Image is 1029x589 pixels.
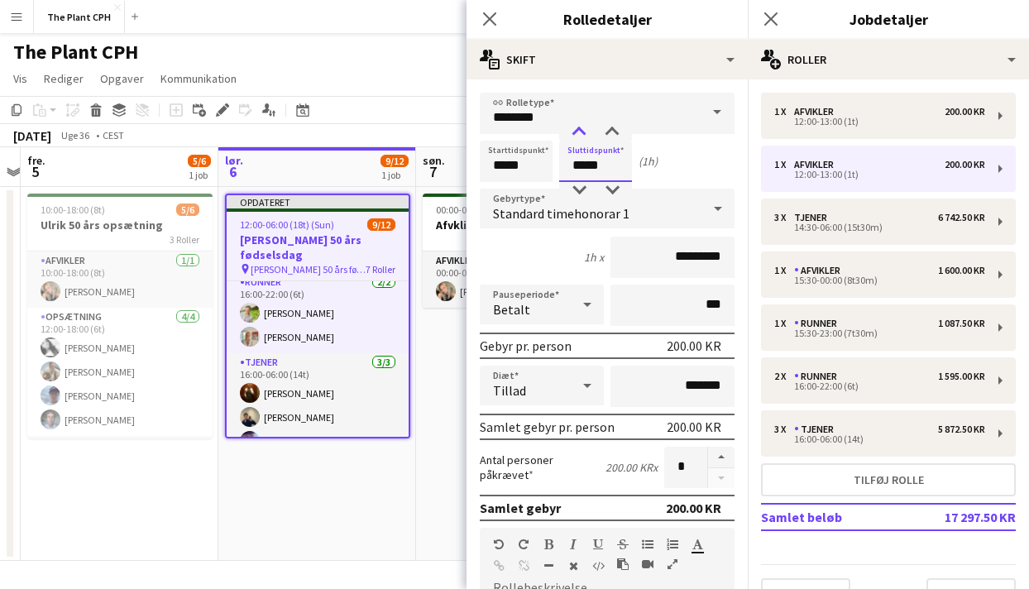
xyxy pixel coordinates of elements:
[27,194,213,438] app-job-card: 10:00-18:00 (8t)5/6Ulrik 50 års opsætning3 RollerAfvikler1/110:00-18:00 (8t)[PERSON_NAME]Opsætnin...
[774,117,985,126] div: 12:00-13:00 (1t)
[667,338,721,354] div: 200.00 KR
[493,205,629,222] span: Standard timehonorar 1
[493,382,526,399] span: Tillad
[642,538,653,551] button: Uordnet liste
[436,204,500,216] span: 00:00-06:00 (6t)
[667,558,678,571] button: Fuld skærm
[774,318,794,329] div: 1 x
[938,424,985,435] div: 5 872.50 KR
[13,127,51,144] div: [DATE]
[921,504,1017,530] td: 17 297.50 KR
[366,263,395,275] span: 7 Roller
[25,162,45,181] span: 5
[518,538,529,551] button: Gentag
[44,71,84,86] span: Rediger
[37,68,90,89] a: Rediger
[41,204,105,216] span: 10:00-18:00 (8t)
[13,40,138,65] h1: The Plant CPH
[467,8,748,30] h3: Rolledetaljer
[639,154,658,169] div: (1h)
[480,500,561,516] div: Samlet gebyr
[227,353,409,457] app-card-role: Tjener3/316:00-06:00 (14t)[PERSON_NAME][PERSON_NAME][PERSON_NAME]
[774,382,985,390] div: 16:00-22:00 (6t)
[543,538,554,551] button: Fed
[667,538,678,551] button: Ordnet liste
[103,129,124,141] div: CEST
[367,218,395,231] span: 9/12
[761,504,921,530] td: Samlet beløb
[794,106,840,117] div: Afvikler
[188,155,211,167] span: 5/6
[480,338,572,354] div: Gebyr pr. person
[642,558,653,571] button: Indsæt video
[543,559,554,572] button: Vandret linje
[100,71,144,86] span: Opgaver
[774,371,794,382] div: 2 x
[774,212,794,223] div: 3 x
[480,453,605,482] label: Antal personer påkrævet
[774,223,985,232] div: 14:30-06:00 (15t30m)
[605,460,658,475] div: 200.00 KR x
[794,212,834,223] div: Tjener
[774,265,794,276] div: 1 x
[154,68,243,89] a: Kommunikation
[666,500,721,516] div: 200.00 KR
[493,538,505,551] button: Fortryd
[708,447,735,468] button: Forøg
[423,194,608,308] app-job-card: 00:00-06:00 (6t)1/1Afvkling efter midnat1 RolleAfvikler (efter midnat)1/100:00-06:00 (6t)[PERSON_...
[423,218,608,232] h3: Afvkling efter midnat
[7,68,34,89] a: Vis
[774,424,794,435] div: 3 x
[592,559,604,572] button: HTML-kode
[27,251,213,308] app-card-role: Afvikler1/110:00-18:00 (8t)[PERSON_NAME]
[227,195,409,208] div: Opdateret
[794,265,847,276] div: Afvikler
[423,251,608,308] app-card-role: Afvikler (efter midnat)1/100:00-06:00 (6t)[PERSON_NAME]
[774,329,985,338] div: 15:30-23:00 (7t30m)
[27,308,213,436] app-card-role: Opsætning4/412:00-18:00 (6t)[PERSON_NAME][PERSON_NAME][PERSON_NAME][PERSON_NAME]
[667,419,721,435] div: 200.00 KR
[27,153,45,168] span: fre.
[748,8,1029,30] h3: Jobdetaljer
[794,424,840,435] div: Tjener
[774,170,985,179] div: 12:00-13:00 (1t)
[794,371,844,382] div: Runner
[34,1,125,33] button: The Plant CPH
[13,71,27,86] span: Vis
[945,159,985,170] div: 200.00 KR
[467,40,748,79] div: Skift
[794,318,844,329] div: Runner
[27,218,213,232] h3: Ulrik 50 års opsætning
[55,129,96,141] span: Uge 36
[160,71,237,86] span: Kommunikation
[774,106,794,117] div: 1 x
[567,538,579,551] button: Kursiv
[480,419,615,435] div: Samlet gebyr pr. person
[938,371,985,382] div: 1 595.00 KR
[617,538,629,551] button: Gennemstreget
[945,106,985,117] div: 200.00 KR
[493,301,530,318] span: Betalt
[227,273,409,353] app-card-role: Runner2/216:00-22:00 (6t)[PERSON_NAME][PERSON_NAME]
[420,162,445,181] span: 7
[774,276,985,285] div: 15:30-00:00 (8t30m)
[251,263,366,275] span: [PERSON_NAME] 50 års fødselsdag
[938,318,985,329] div: 1 087.50 KR
[93,68,151,89] a: Opgaver
[761,463,1016,496] button: Tilføj rolle
[617,558,629,571] button: Sæt ind som almindelig tekst
[774,435,985,443] div: 16:00-06:00 (14t)
[225,194,410,438] app-job-card: Opdateret12:00-06:00 (18t) (Sun)9/12[PERSON_NAME] 50 års fødselsdag [PERSON_NAME] 50 års fødselsd...
[381,169,408,181] div: 1 job
[567,559,579,572] button: Ryd formatering
[938,212,985,223] div: 6 742.50 KR
[774,159,794,170] div: 1 x
[423,153,445,168] span: søn.
[592,538,604,551] button: Understregning
[240,218,334,231] span: 12:00-06:00 (18t) (Sun)
[380,155,409,167] span: 9/12
[227,232,409,262] h3: [PERSON_NAME] 50 års fødselsdag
